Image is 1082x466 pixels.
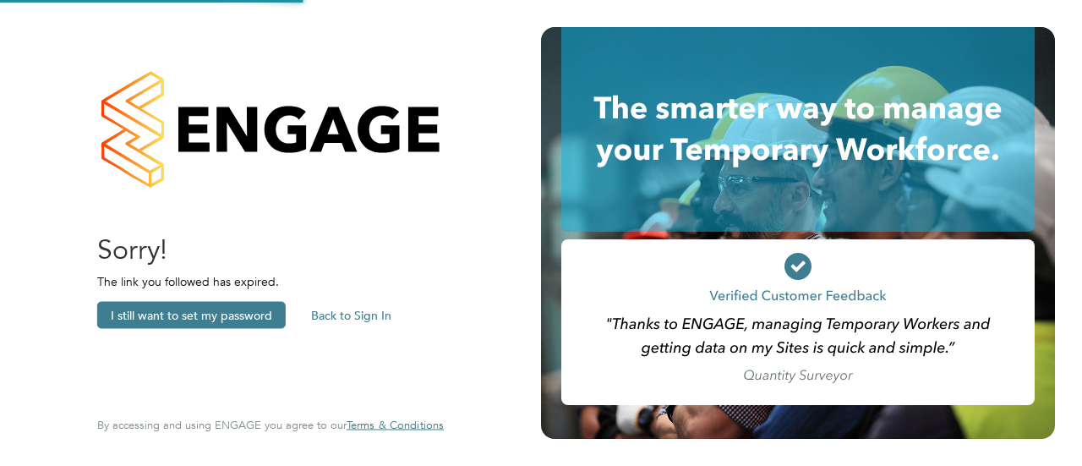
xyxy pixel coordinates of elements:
span: By accessing and using ENGAGE you agree to our [97,418,444,432]
button: I still want to set my password [97,302,286,329]
button: Back to Sign In [298,302,405,329]
p: The link you followed has expired. [97,274,427,289]
h2: Sorry! [97,232,427,267]
a: Terms & Conditions [347,419,444,432]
